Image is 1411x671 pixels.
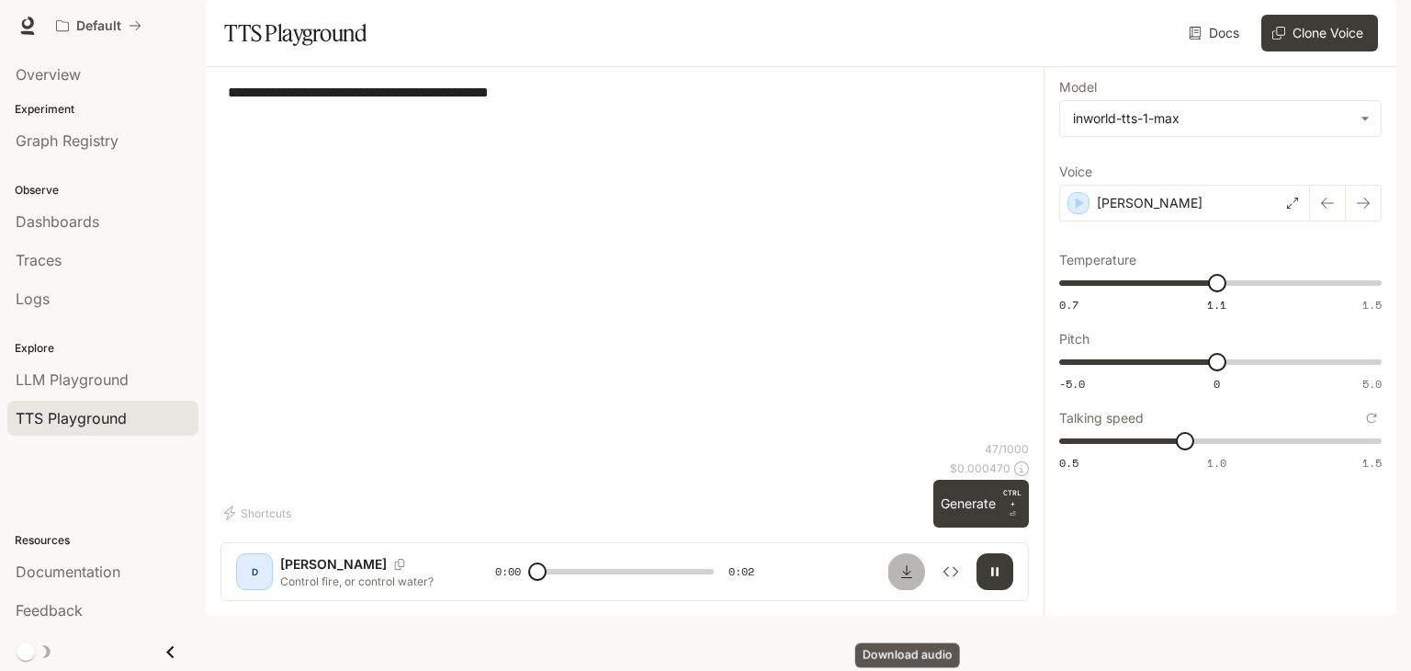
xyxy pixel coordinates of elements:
[1361,408,1382,428] button: Reset to default
[933,480,1029,528] button: GenerateCTRL +⏎
[280,555,387,574] p: [PERSON_NAME]
[1059,165,1092,178] p: Voice
[1060,101,1381,136] div: inworld-tts-1-max
[1059,455,1078,471] span: 0.5
[1059,254,1136,267] p: Temperature
[1207,455,1226,471] span: 1.0
[1097,194,1202,212] p: [PERSON_NAME]
[240,557,269,586] div: D
[1059,297,1078,313] span: 0.7
[888,553,925,590] button: Download audio
[1073,109,1351,128] div: inworld-tts-1-max
[728,563,754,581] span: 0:02
[1207,297,1226,313] span: 1.1
[1059,333,1089,346] p: Pitch
[1059,81,1097,94] p: Model
[495,563,521,581] span: 0:00
[387,559,412,570] button: Copy Voice ID
[1059,376,1085,392] span: -5.0
[224,15,367,51] h1: TTS Playground
[1362,376,1382,392] span: 5.0
[76,18,121,34] p: Default
[1362,455,1382,471] span: 1.5
[1261,15,1378,51] button: Clone Voice
[932,553,969,590] button: Inspect
[855,643,960,668] div: Download audio
[1185,15,1247,51] a: Docs
[950,461,1010,476] p: $ 0.000470
[220,498,299,528] button: Shortcuts
[1362,297,1382,313] span: 1.5
[1003,487,1022,509] p: CTRL +
[48,7,150,44] button: All workspaces
[1003,487,1022,520] p: ⏎
[1059,412,1144,425] p: Talking speed
[1213,376,1220,392] span: 0
[280,574,451,589] p: Control fire, or control water?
